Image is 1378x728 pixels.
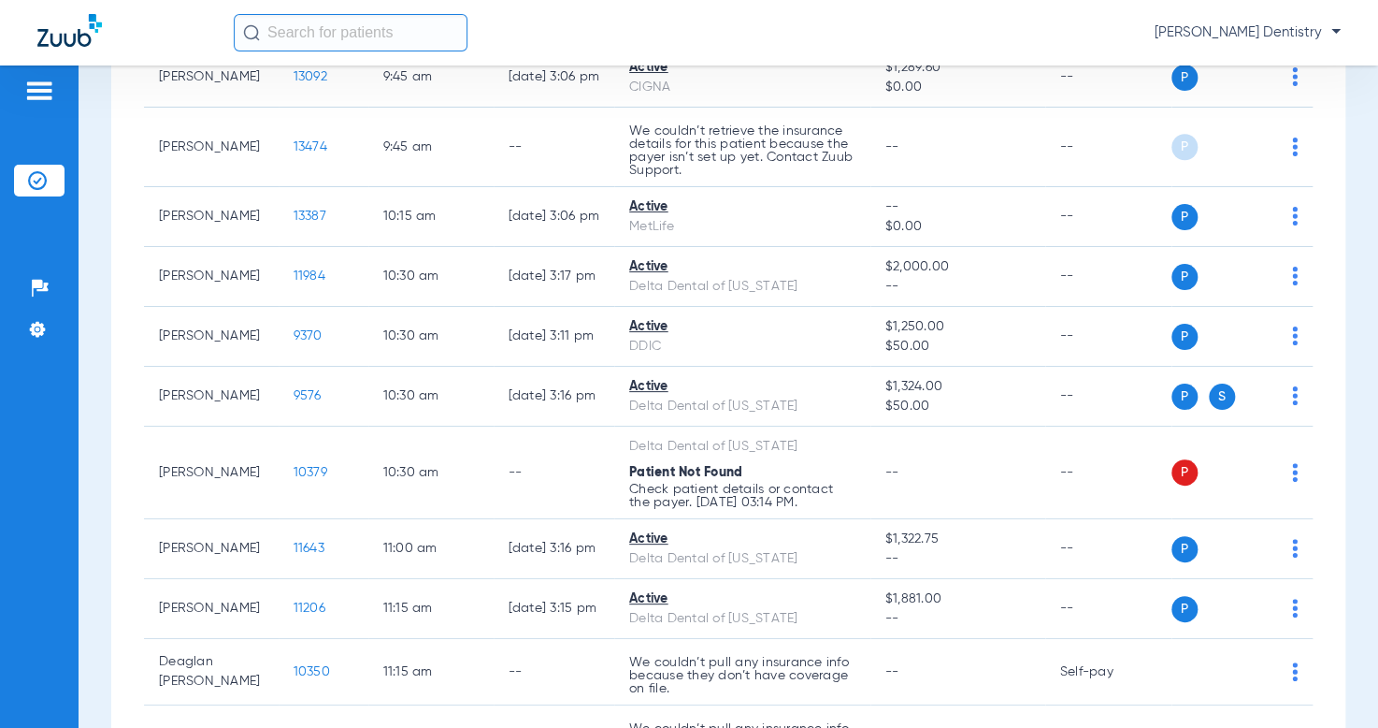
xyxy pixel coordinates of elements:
[629,337,855,357] div: DDIC
[1171,134,1198,160] span: P
[368,427,494,519] td: 10:30 AM
[1045,639,1171,706] td: Self-pay
[1155,23,1341,42] span: [PERSON_NAME] Dentistry
[368,187,494,247] td: 10:15 AM
[368,639,494,706] td: 11:15 AM
[629,217,855,237] div: MetLife
[1171,204,1198,230] span: P
[1171,264,1198,290] span: P
[144,247,279,307] td: [PERSON_NAME]
[1171,536,1198,562] span: P
[144,307,279,367] td: [PERSON_NAME]
[1292,539,1298,558] img: group-dot-blue.svg
[629,124,855,177] p: We couldn’t retrieve the insurance details for this patient because the payer isn’t set up yet. C...
[885,277,1030,297] span: --
[629,277,855,297] div: Delta Dental of [US_STATE]
[494,48,615,108] td: [DATE] 3:06 PM
[494,108,615,187] td: --
[885,78,1030,97] span: $0.00
[1045,187,1171,247] td: --
[629,466,742,479] span: Patient Not Found
[144,367,279,427] td: [PERSON_NAME]
[1171,596,1198,622] span: P
[629,483,855,509] p: Check patient details or contact the payer. [DATE] 03:14 PM.
[294,542,324,555] span: 11643
[1209,384,1235,410] span: S
[1045,247,1171,307] td: --
[629,78,855,97] div: CIGNA
[144,108,279,187] td: [PERSON_NAME]
[494,579,615,639] td: [DATE] 3:15 PM
[368,307,494,367] td: 10:30 AM
[629,437,855,457] div: Delta Dental of [US_STATE]
[885,257,1030,277] span: $2,000.00
[1292,463,1298,482] img: group-dot-blue.svg
[1292,67,1298,86] img: group-dot-blue.svg
[885,317,1030,337] span: $1,250.00
[294,602,325,615] span: 11206
[1292,599,1298,618] img: group-dot-blue.svg
[1045,367,1171,427] td: --
[144,639,279,706] td: Deaglan [PERSON_NAME]
[234,14,467,51] input: Search for patients
[24,80,54,102] img: hamburger-icon
[1045,519,1171,579] td: --
[1292,207,1298,226] img: group-dot-blue.svg
[368,48,494,108] td: 9:45 AM
[885,197,1030,217] span: --
[629,656,855,695] p: We couldn’t pull any insurance info because they don’t have coverage on file.
[1171,384,1198,410] span: P
[1045,579,1171,639] td: --
[368,367,494,427] td: 10:30 AM
[494,427,615,519] td: --
[368,247,494,307] td: 10:30 AM
[629,397,855,416] div: Delta Dental of [US_STATE]
[629,549,855,569] div: Delta Dental of [US_STATE]
[885,590,1030,609] span: $1,881.00
[885,217,1030,237] span: $0.00
[629,257,855,277] div: Active
[629,58,855,78] div: Active
[629,197,855,217] div: Active
[885,58,1030,78] span: $1,289.60
[1045,48,1171,108] td: --
[144,519,279,579] td: [PERSON_NAME]
[629,590,855,609] div: Active
[294,210,326,223] span: 13387
[629,377,855,397] div: Active
[885,397,1030,416] span: $50.00
[494,247,615,307] td: [DATE] 3:17 PM
[885,549,1030,569] span: --
[885,377,1030,397] span: $1,324.00
[294,329,323,342] span: 9370
[144,48,279,108] td: [PERSON_NAME]
[885,337,1030,357] span: $50.00
[368,108,494,187] td: 9:45 AM
[294,140,327,153] span: 13474
[885,609,1030,629] span: --
[494,639,615,706] td: --
[144,187,279,247] td: [PERSON_NAME]
[494,519,615,579] td: [DATE] 3:16 PM
[294,269,325,283] span: 11984
[629,609,855,629] div: Delta Dental of [US_STATE]
[1045,427,1171,519] td: --
[368,519,494,579] td: 11:00 AM
[1292,138,1298,156] img: group-dot-blue.svg
[144,579,279,639] td: [PERSON_NAME]
[629,530,855,549] div: Active
[1285,638,1378,728] iframe: Chat Widget
[629,317,855,337] div: Active
[494,307,615,367] td: [DATE] 3:11 PM
[885,466,899,479] span: --
[1171,324,1198,350] span: P
[1292,327,1298,345] img: group-dot-blue.svg
[885,140,899,153] span: --
[37,14,102,47] img: Zuub Logo
[1292,267,1298,285] img: group-dot-blue.svg
[368,579,494,639] td: 11:15 AM
[294,665,330,678] span: 10350
[1045,108,1171,187] td: --
[1045,307,1171,367] td: --
[494,187,615,247] td: [DATE] 3:06 PM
